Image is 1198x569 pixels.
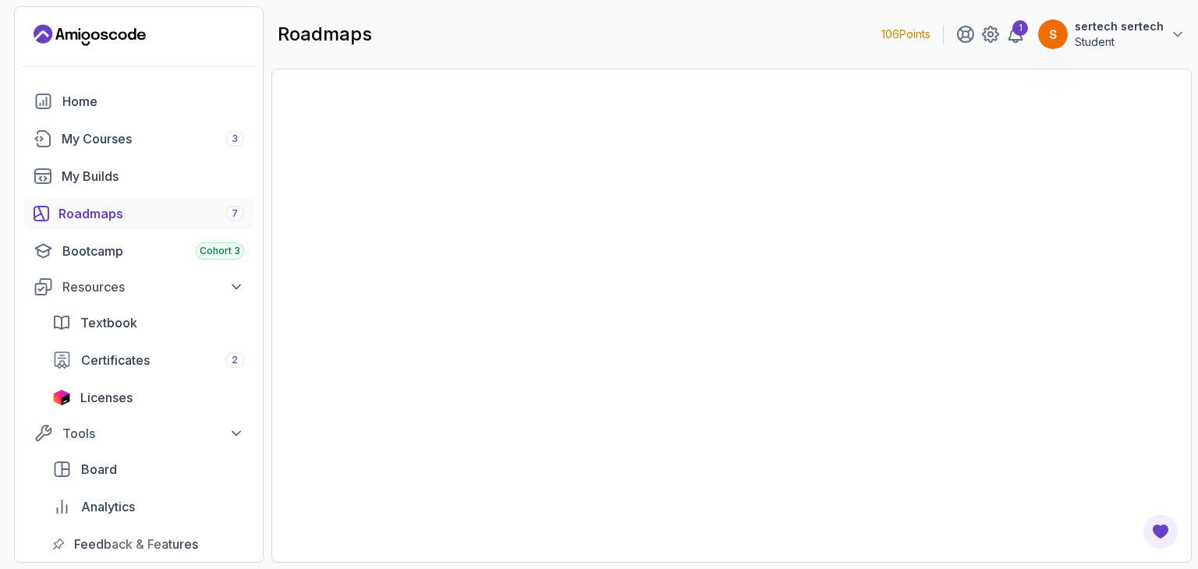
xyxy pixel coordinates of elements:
a: 1 [1006,25,1025,44]
div: Home [62,92,244,111]
a: builds [24,161,253,192]
a: Landing page [34,23,146,48]
div: Resources [62,277,244,296]
a: feedback [43,528,253,560]
div: Bootcamp [62,242,244,260]
p: Student [1075,34,1164,50]
a: textbook [43,307,253,338]
span: Licenses [80,388,133,407]
a: courses [24,123,253,154]
a: board [43,454,253,485]
div: My Courses [62,129,244,148]
span: Cohort 3 [200,245,240,257]
span: Analytics [81,497,135,516]
button: Resources [24,273,253,301]
span: Certificates [81,351,150,369]
button: user profile imagesertech sertechStudent [1037,19,1186,50]
p: sertech sertech [1075,19,1164,34]
div: Tools [62,424,244,443]
div: My Builds [62,167,244,186]
img: jetbrains icon [52,390,71,405]
span: Textbook [80,313,137,332]
img: user profile image [1038,19,1068,49]
span: 2 [232,354,238,366]
a: certificates [43,345,253,376]
p: 106 Points [881,27,930,42]
span: 3 [232,133,238,145]
a: licenses [43,382,253,413]
a: bootcamp [24,235,253,267]
a: home [24,86,253,117]
button: Tools [24,419,253,447]
span: Board [81,460,117,479]
h2: roadmaps [278,22,372,47]
span: Feedback & Features [74,535,198,553]
span: 7 [232,207,238,220]
button: Open Feedback Button [1142,513,1179,550]
a: analytics [43,491,253,522]
a: roadmaps [24,198,253,229]
div: 1 [1012,20,1028,36]
div: Roadmaps [58,204,244,223]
